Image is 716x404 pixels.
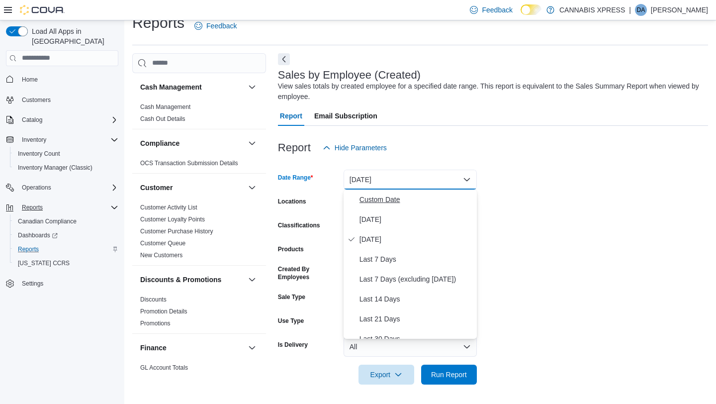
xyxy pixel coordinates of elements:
[22,116,42,124] span: Catalog
[10,147,122,161] button: Inventory Count
[132,101,266,129] div: Cash Management
[140,239,185,247] span: Customer Queue
[2,72,122,87] button: Home
[18,150,60,158] span: Inventory Count
[359,273,473,285] span: Last 7 Days (excluding [DATE])
[482,5,512,15] span: Feedback
[18,217,77,225] span: Canadian Compliance
[140,115,185,122] a: Cash Out Details
[18,134,118,146] span: Inventory
[359,333,473,345] span: Last 30 Days
[18,114,46,126] button: Catalog
[140,364,188,372] span: GL Account Totals
[10,256,122,270] button: [US_STATE] CCRS
[278,81,703,102] div: View sales totals by created employee for a specified date range. This report is equivalent to th...
[140,364,188,371] a: GL Account Totals
[559,4,625,16] p: CANNABIS XPRESS
[14,229,62,241] a: Dashboards
[278,293,305,301] label: Sale Type
[140,103,190,110] a: Cash Management
[140,296,167,303] a: Discounts
[18,134,50,146] button: Inventory
[22,136,46,144] span: Inventory
[20,5,65,15] img: Cova
[14,243,118,255] span: Reports
[140,216,205,223] a: Customer Loyalty Points
[10,161,122,175] button: Inventory Manager (Classic)
[629,4,631,16] p: |
[18,73,118,86] span: Home
[635,4,647,16] div: Daysha Amos
[431,370,467,380] span: Run Report
[651,4,708,16] p: [PERSON_NAME]
[2,276,122,291] button: Settings
[521,4,541,15] input: Dark Mode
[140,320,171,327] a: Promotions
[18,202,118,213] span: Reports
[278,53,290,65] button: Next
[246,81,258,93] button: Cash Management
[18,182,55,194] button: Operations
[132,202,266,265] div: Customer
[140,138,179,148] h3: Compliance
[246,137,258,149] button: Compliance
[140,82,244,92] button: Cash Management
[140,103,190,111] span: Cash Management
[10,228,122,242] a: Dashboards
[358,365,414,385] button: Export
[18,74,42,86] a: Home
[344,190,477,339] div: Select listbox
[344,337,477,357] button: All
[10,214,122,228] button: Canadian Compliance
[637,4,645,16] span: DA
[319,138,391,158] button: Hide Parameters
[140,215,205,223] span: Customer Loyalty Points
[18,277,118,290] span: Settings
[14,215,118,227] span: Canadian Compliance
[278,245,304,253] label: Products
[14,229,118,241] span: Dashboards
[14,257,118,269] span: Washington CCRS
[22,203,43,211] span: Reports
[14,243,43,255] a: Reports
[22,280,43,288] span: Settings
[14,257,74,269] a: [US_STATE] CCRS
[2,181,122,195] button: Operations
[140,204,197,211] a: Customer Activity List
[140,183,244,193] button: Customer
[18,94,118,106] span: Customers
[18,278,47,290] a: Settings
[190,16,241,36] a: Feedback
[14,148,64,160] a: Inventory Count
[314,106,377,126] span: Email Subscription
[140,296,167,303] span: Discounts
[140,319,171,327] span: Promotions
[140,308,187,315] a: Promotion Details
[2,113,122,127] button: Catalog
[140,228,213,235] a: Customer Purchase History
[140,227,213,235] span: Customer Purchase History
[364,365,408,385] span: Export
[278,69,421,81] h3: Sales by Employee (Created)
[132,157,266,173] div: Compliance
[140,343,167,353] h3: Finance
[140,115,185,123] span: Cash Out Details
[359,194,473,205] span: Custom Date
[132,294,266,333] div: Discounts & Promotions
[18,114,118,126] span: Catalog
[344,170,477,190] button: [DATE]
[140,183,173,193] h3: Customer
[278,221,320,229] label: Classifications
[359,313,473,325] span: Last 21 Days
[278,198,306,205] label: Locations
[22,76,38,84] span: Home
[278,265,340,281] label: Created By Employees
[359,293,473,305] span: Last 14 Days
[132,13,184,33] h1: Reports
[140,251,182,259] span: New Customers
[278,317,304,325] label: Use Type
[140,203,197,211] span: Customer Activity List
[132,362,266,390] div: Finance
[22,96,51,104] span: Customers
[140,240,185,247] a: Customer Queue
